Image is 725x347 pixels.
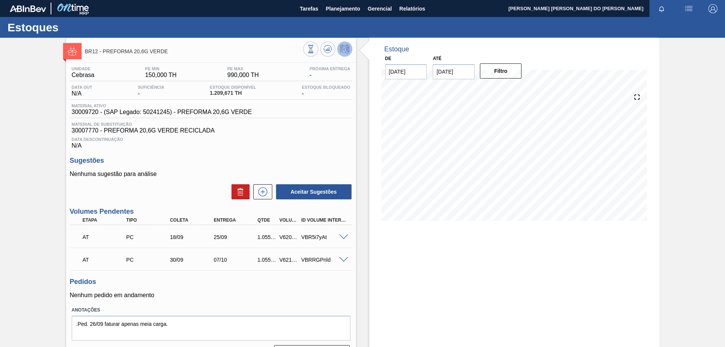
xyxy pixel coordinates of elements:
div: - [136,85,166,97]
label: Até [433,56,441,61]
div: Tipo [124,217,173,223]
span: Próxima Entrega [310,66,350,71]
p: AT [83,234,128,240]
button: Filtro [480,63,522,79]
div: Aceitar Sugestões [272,184,352,200]
div: 1.055,808 [256,234,278,240]
span: Unidade [72,66,94,71]
div: Aguardando Informações de Transporte [81,251,130,268]
span: 1.209,671 TH [210,90,256,96]
span: Material de Substituição [72,122,350,126]
span: 30009720 - (SAP Legado: 50241245) - PREFORMA 20,6G VERDE [72,109,252,116]
span: Estoque Bloqueado [302,85,350,89]
div: Etapa [81,217,130,223]
div: Volume Portal [278,217,300,223]
div: 07/10/2025 [212,257,261,263]
div: Entrega [212,217,261,223]
div: Qtde [256,217,278,223]
h1: Estoques [8,23,142,32]
span: PE MAX [227,66,259,71]
img: Logout [708,4,717,13]
p: AT [83,257,128,263]
div: - [308,66,352,79]
span: Relatórios [400,4,425,13]
div: Nova sugestão [250,184,272,199]
label: De [385,56,392,61]
div: Excluir Sugestões [228,184,250,199]
div: Estoque [384,45,409,53]
span: Estoque Disponível [210,85,256,89]
div: 1.055,808 [256,257,278,263]
h3: Pedidos [70,278,352,286]
img: Ícone [68,46,77,56]
div: V621417 [278,257,300,263]
div: - [300,85,352,97]
div: N/A [70,85,94,97]
span: 150,000 TH [145,72,176,79]
h3: Sugestões [70,157,352,165]
div: Id Volume Interno [299,217,349,223]
span: Data out [72,85,93,89]
p: Nenhuma sugestão para análise [70,171,352,177]
label: Anotações [72,305,350,316]
span: Material ativo [72,103,252,108]
span: BR12 - PREFORMA 20,6G VERDE [85,49,303,54]
span: Tarefas [300,4,318,13]
div: 18/09/2025 [168,234,217,240]
span: Suficiência [138,85,164,89]
h3: Volumes Pendentes [70,208,352,216]
span: Gerencial [368,4,392,13]
p: Nenhum pedido em andamento [70,292,352,299]
div: Aguardando Informações de Transporte [81,229,130,245]
input: dd/mm/yyyy [385,64,427,79]
button: Notificações [649,3,674,14]
span: 990,000 TH [227,72,259,79]
button: Aceitar Sugestões [276,184,352,199]
div: 25/09/2025 [212,234,261,240]
div: 30/09/2025 [168,257,217,263]
div: Coleta [168,217,217,223]
span: 30007770 - PREFORMA 20,6G VERDE RECICLADA [72,127,350,134]
textarea: .Ped. 26/09 faturar apenas meia carga. [72,316,350,341]
button: Atualizar Gráfico [320,42,335,57]
img: TNhmsLtSVTkK8tSr43FrP2fwEKptu5GPRR3wAAAABJRU5ErkJggg== [10,5,46,12]
span: Data Descontinuação [72,137,350,142]
div: N/A [70,134,352,149]
span: Cebrasa [72,72,94,79]
div: VBRRGPnld [299,257,349,263]
span: Planejamento [326,4,360,13]
img: userActions [684,4,693,13]
input: dd/mm/yyyy [433,64,475,79]
button: Visão Geral dos Estoques [303,42,318,57]
span: PE MIN [145,66,176,71]
div: Pedido de Compra [124,257,173,263]
button: Desprogramar Estoque [337,42,352,57]
div: VBR5i7yAt [299,234,349,240]
div: Pedido de Compra [124,234,173,240]
div: V620169 [278,234,300,240]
